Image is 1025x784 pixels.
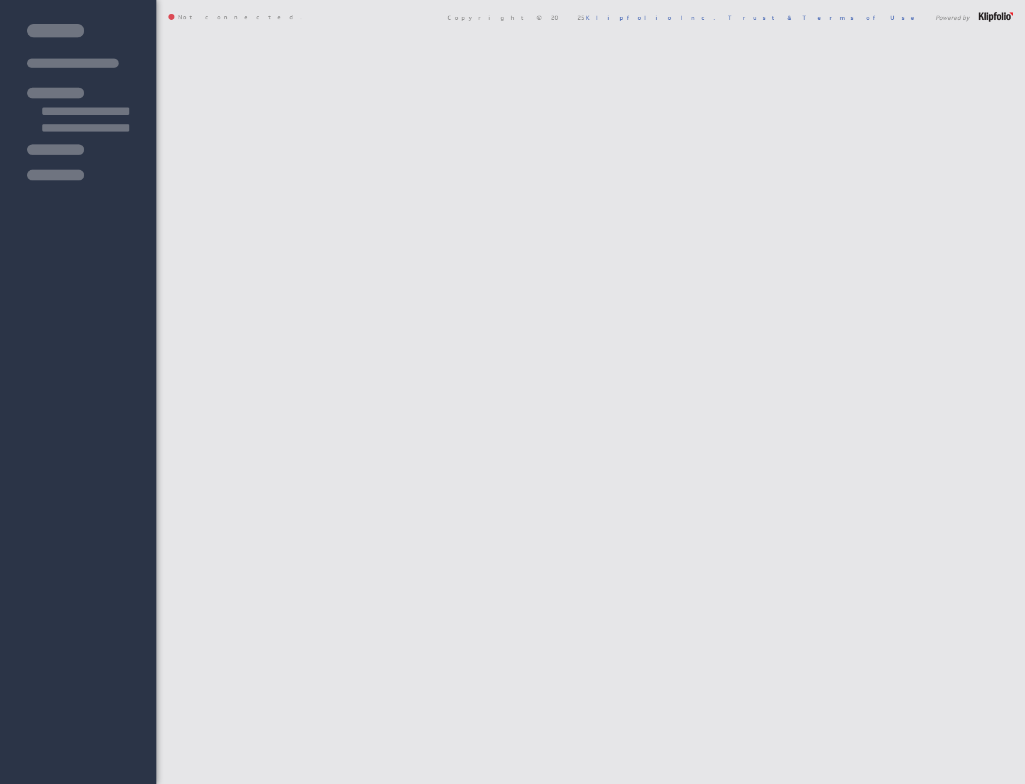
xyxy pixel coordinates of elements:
[586,13,715,22] a: Klipfolio Inc.
[935,14,970,20] span: Powered by
[728,13,923,22] a: Trust & Terms of Use
[979,12,1013,22] img: logo-footer.png
[168,14,302,21] span: Not connected.
[27,24,129,180] img: skeleton-sidenav.svg
[448,14,715,20] span: Copyright © 2025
